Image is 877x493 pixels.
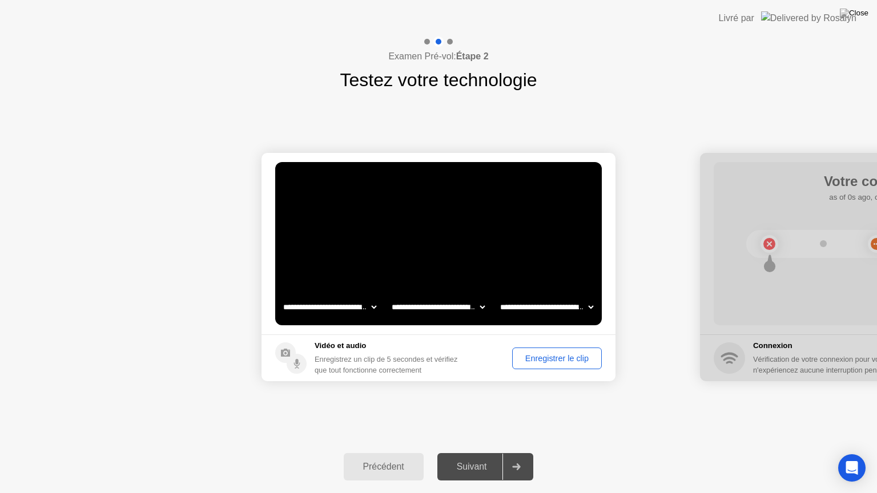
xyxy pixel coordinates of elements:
b: Étape 2 [456,51,489,61]
select: Available cameras [281,296,379,318]
button: Précédent [344,453,424,480]
h5: Vidéo et audio [315,340,467,351]
img: Close [840,9,868,18]
div: Enregistrez un clip de 5 secondes et vérifiez que tout fonctionne correctement [315,354,467,375]
div: Livré par [719,11,754,25]
div: Open Intercom Messenger [838,454,866,482]
h4: Examen Pré-vol: [388,50,488,63]
div: Précédent [347,462,420,472]
div: Suivant [441,462,503,472]
select: Available speakers [389,296,487,318]
select: Available microphones [498,296,596,318]
div: Enregistrer le clip [516,354,598,363]
img: Delivered by Rosalyn [761,11,856,25]
h1: Testez votre technologie [340,66,537,94]
button: Suivant [437,453,534,480]
button: Enregistrer le clip [512,347,602,369]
